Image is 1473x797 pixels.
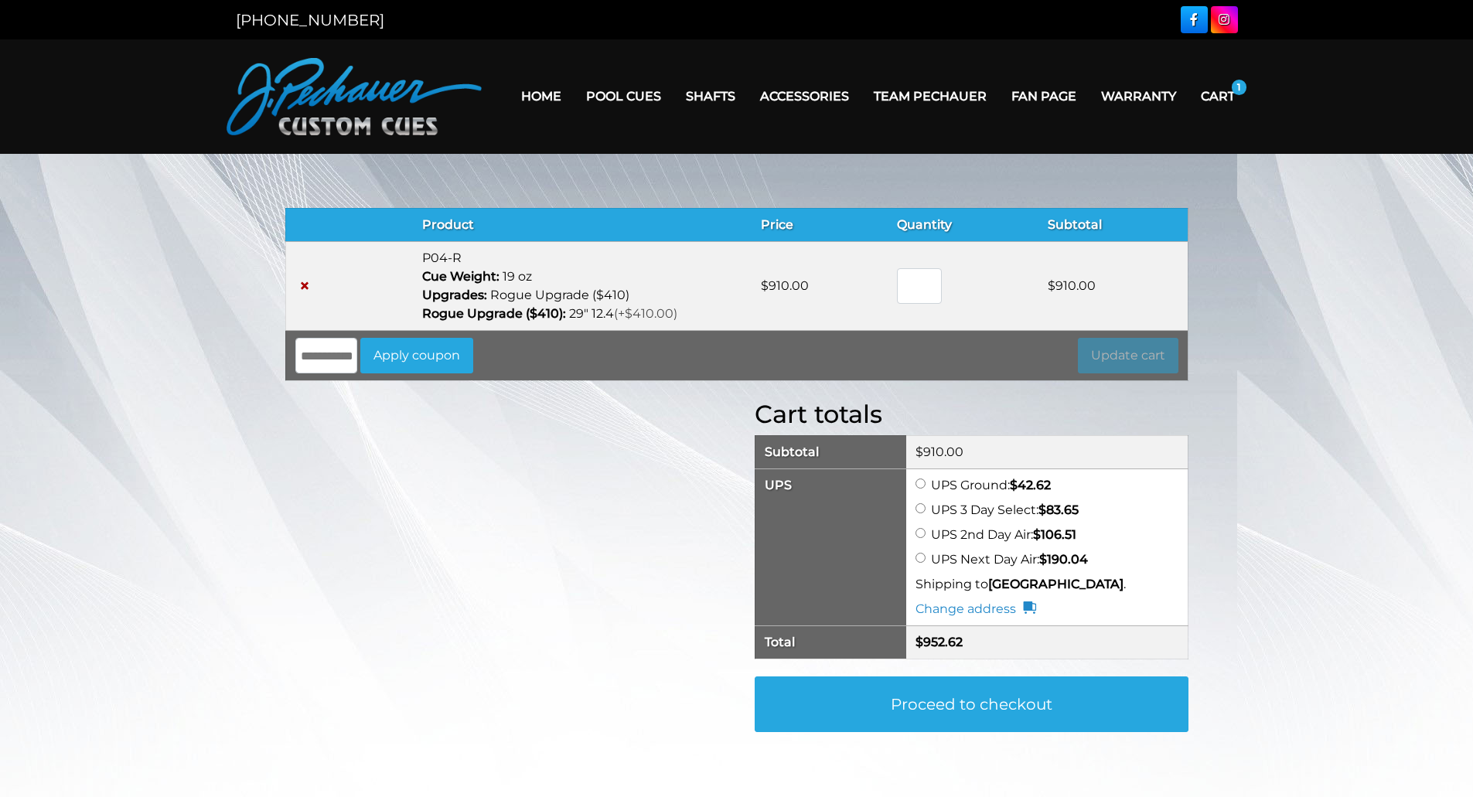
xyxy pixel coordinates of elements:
bdi: 42.62 [1010,478,1051,492]
h2: Cart totals [755,400,1188,429]
a: Proceed to checkout [755,676,1188,732]
p: Shipping to . [916,575,1178,594]
strong: [GEOGRAPHIC_DATA] [988,577,1124,591]
a: Team Pechauer [861,77,999,116]
th: Total [755,625,906,659]
a: Remove P04-R from cart [295,277,314,295]
span: $ [1038,502,1046,517]
bdi: 910.00 [916,444,963,459]
button: Update cart [1078,338,1178,373]
a: Accessories [748,77,861,116]
span: $ [1039,552,1047,567]
p: Rogue Upgrade ($410) [422,286,742,305]
th: Subtotal [1038,208,1188,241]
th: UPS [755,468,906,625]
span: $ [916,444,923,459]
bdi: 190.04 [1039,552,1088,567]
bdi: 910.00 [1048,278,1096,293]
span: $ [761,278,769,293]
th: Subtotal [755,435,906,468]
p: 19 oz [422,267,742,286]
th: Quantity [888,208,1038,241]
span: $ [916,635,923,649]
bdi: 952.62 [916,635,963,649]
dt: Rogue Upgrade ($410): [422,305,566,323]
button: Apply coupon [360,338,473,373]
a: Cart [1188,77,1247,116]
a: Pool Cues [574,77,673,116]
label: UPS Ground: [931,478,1051,492]
span: $ [1010,478,1018,492]
a: Change address [916,600,1036,618]
dt: Cue Weight: [422,267,500,286]
span: (+$410.00) [614,306,677,321]
label: UPS 3 Day Select: [931,502,1079,517]
th: Price [752,208,888,241]
a: Shafts [673,77,748,116]
td: P04-R [413,241,752,330]
input: Product quantity [897,268,942,304]
bdi: 83.65 [1038,502,1079,517]
a: Home [509,77,574,116]
a: Fan Page [999,77,1089,116]
label: UPS Next Day Air: [931,552,1088,567]
img: Pechauer Custom Cues [227,58,482,135]
bdi: 106.51 [1033,527,1076,542]
span: $ [1048,278,1055,293]
span: $ [1033,527,1041,542]
a: [PHONE_NUMBER] [236,11,384,29]
p: 29" 12.4 [422,305,742,323]
bdi: 910.00 [761,278,809,293]
a: Warranty [1089,77,1188,116]
dt: Upgrades: [422,286,487,305]
label: UPS 2nd Day Air: [931,527,1076,542]
th: Product [413,208,752,241]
